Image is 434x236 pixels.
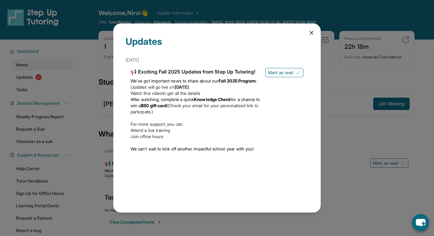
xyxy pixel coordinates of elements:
[131,134,163,139] a: Join office hours
[126,36,308,54] div: Updates
[194,97,231,102] strong: Knowledge Check
[131,97,194,102] span: After watching, complete a quick
[141,103,166,108] strong: $50 gift card
[131,96,260,115] li: (Check your email for your personalized link to participate.)
[412,214,429,231] button: chat-button
[175,84,189,90] strong: [DATE]
[166,103,167,108] span: !
[265,68,303,77] button: Mark as read
[131,78,219,83] span: We’ve got important news to share about our
[131,146,254,151] span: We can’t wait to kick off another impactful school year with you!
[131,68,260,75] div: 📢 Exciting Fall 2025 Updates from Step Up Tutoring!
[296,70,301,75] img: Mark as read
[268,70,293,76] span: Mark as read
[131,128,170,133] a: Attend a live training
[126,54,308,65] div: [DATE]
[131,90,260,96] li: to get all the details
[131,84,260,90] li: Updates will go live on
[131,121,260,127] p: For more support, you can:
[131,91,162,96] a: Watch this video
[219,78,257,83] strong: Fall 2025 Program:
